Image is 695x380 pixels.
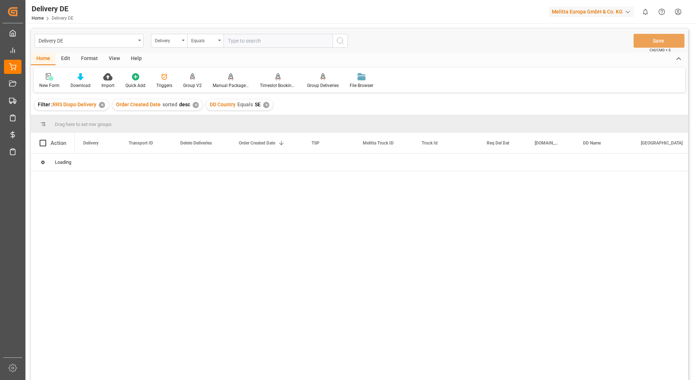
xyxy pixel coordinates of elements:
button: show 0 new notifications [637,4,654,20]
button: open menu [187,34,224,48]
span: Delete Deliveries [180,140,212,146]
span: Truck Id [422,140,438,146]
div: Import [101,82,115,89]
div: New Form [39,82,60,89]
div: Manual Package TypeDetermination [213,82,249,89]
div: ✕ [263,102,269,108]
button: Save [634,34,684,48]
div: Edit [56,53,76,65]
div: View [103,53,125,65]
span: Transport ID [129,140,153,146]
div: Melitta Europa GmbH & Co. KG [549,7,634,17]
span: Delivery [83,140,99,146]
div: Delivery DE [39,36,136,45]
span: [GEOGRAPHIC_DATA] [641,140,683,146]
span: Drag here to set row groups [55,122,112,127]
span: DD Name [583,140,601,146]
input: Type to search [224,34,333,48]
div: Quick Add [125,82,145,89]
span: RRS Dispo Delivery [53,102,96,107]
span: SE [255,102,261,107]
button: Melitta Europa GmbH & Co. KG [549,5,637,19]
span: TSP [312,140,320,146]
span: Melitta Truck ID [363,140,394,146]
span: Ctrl/CMD + S [650,47,671,53]
div: Home [31,53,56,65]
span: Equals [237,102,253,107]
div: Group V2 [183,82,202,89]
span: Loading [55,159,71,165]
div: ✕ [99,102,105,108]
div: Triggers [156,82,172,89]
span: Order Created Date [239,140,275,146]
span: DD Country [210,102,236,107]
div: Delivery DE [32,3,73,14]
button: search button [333,34,348,48]
div: Help [125,53,147,65]
div: File Browser [350,82,373,89]
div: Delivery [155,36,180,44]
div: Download [71,82,91,89]
button: open menu [35,34,144,48]
div: Format [76,53,103,65]
button: Help Center [654,4,670,20]
div: ✕ [193,102,199,108]
div: Group Deliveries [307,82,339,89]
span: [DOMAIN_NAME] Dat [535,140,559,146]
button: open menu [151,34,187,48]
span: desc [179,102,190,107]
a: Home [32,16,44,21]
span: sorted [162,102,177,107]
div: Timeslot Booking Report [260,82,296,89]
div: Action [51,140,66,146]
span: Order Created Date [116,102,161,107]
div: Equals [191,36,216,44]
span: Req Del Dat [487,140,509,146]
span: Filter : [38,102,53,107]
